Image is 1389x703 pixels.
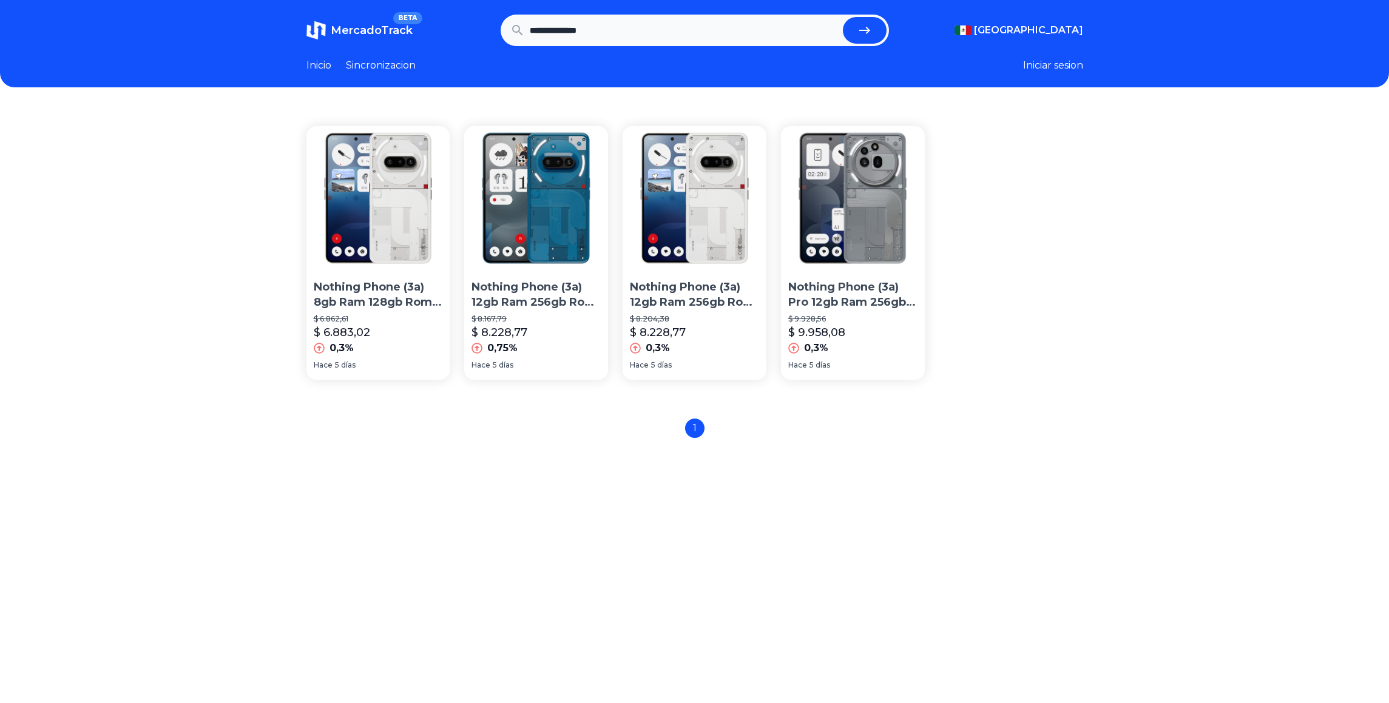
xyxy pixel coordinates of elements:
span: 5 días [335,360,356,370]
img: Nothing Phone (3a) Pro 12gb Ram 256gb Rom Teléfono 5g Smartphone Snapdragon 7s Gen 3 Octa Cpu 6.7... [781,126,925,270]
p: $ 6.883,02 [314,324,370,341]
p: 0,3% [804,341,828,355]
button: Iniciar sesion [1023,58,1083,73]
p: Nothing Phone (3a) Pro 12gb Ram 256gb Rom Teléfono 5g Smartphone Snapdragon 7s Gen 3 Octa Cpu 6.7... [788,280,918,310]
img: MercadoTrack [306,21,326,40]
p: $ 8.228,77 [630,324,686,341]
span: MercadoTrack [331,24,413,37]
span: Hace [314,360,333,370]
a: Nothing Phone (3a) 8gb Ram 128gb Rom Teléfono 5g Smartphone Snapdragon 7s Gen 3 Octa Core 6.77'' ... [306,126,450,380]
span: BETA [393,12,422,24]
button: [GEOGRAPHIC_DATA] [955,23,1083,38]
span: Hace [471,360,490,370]
a: Nothing Phone (3a) Pro 12gb Ram 256gb Rom Teléfono 5g Smartphone Snapdragon 7s Gen 3 Octa Cpu 6.7... [781,126,925,380]
p: $ 6.862,61 [314,314,443,324]
p: $ 8.204,38 [630,314,759,324]
p: 0,3% [646,341,670,355]
p: 0,75% [487,341,518,355]
p: Nothing Phone (3a) 12gb Ram 256gb Rom Teléfono 5g Smartphone Snapdragon 7s Gen 3 Octa Core 6.77''... [630,280,759,310]
p: $ 8.228,77 [471,324,527,341]
p: Nothing Phone (3a) 12gb Ram 256gb Rom Teléfono 5g Smartphone Snapdragon 7s Gen 3 Octa Core 6.77''... [471,280,601,310]
p: $ 8.167,79 [471,314,601,324]
span: Hace [630,360,649,370]
img: Nothing Phone (3a) 12gb Ram 256gb Rom Teléfono 5g Smartphone Snapdragon 7s Gen 3 Octa Core 6.77''... [464,126,608,270]
img: Mexico [955,25,972,35]
a: Sincronizacion [346,58,416,73]
p: $ 9.958,08 [788,324,845,341]
a: Nothing Phone (3a) 12gb Ram 256gb Rom Teléfono 5g Smartphone Snapdragon 7s Gen 3 Octa Core 6.77''... [464,126,608,380]
span: Hace [788,360,807,370]
a: Inicio [306,58,331,73]
a: Nothing Phone (3a) 12gb Ram 256gb Rom Teléfono 5g Smartphone Snapdragon 7s Gen 3 Octa Core 6.77''... [623,126,766,380]
p: $ 9.928,56 [788,314,918,324]
span: 5 días [493,360,513,370]
span: [GEOGRAPHIC_DATA] [974,23,1083,38]
p: Nothing Phone (3a) 8gb Ram 128gb Rom Teléfono 5g Smartphone Snapdragon 7s Gen 3 Octa Core 6.77'' ... [314,280,443,310]
img: Nothing Phone (3a) 8gb Ram 128gb Rom Teléfono 5g Smartphone Snapdragon 7s Gen 3 Octa Core 6.77'' ... [306,126,450,270]
a: MercadoTrackBETA [306,21,413,40]
img: Nothing Phone (3a) 12gb Ram 256gb Rom Teléfono 5g Smartphone Snapdragon 7s Gen 3 Octa Core 6.77''... [623,126,766,270]
span: 5 días [809,360,830,370]
span: 5 días [651,360,672,370]
p: 0,3% [330,341,354,355]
